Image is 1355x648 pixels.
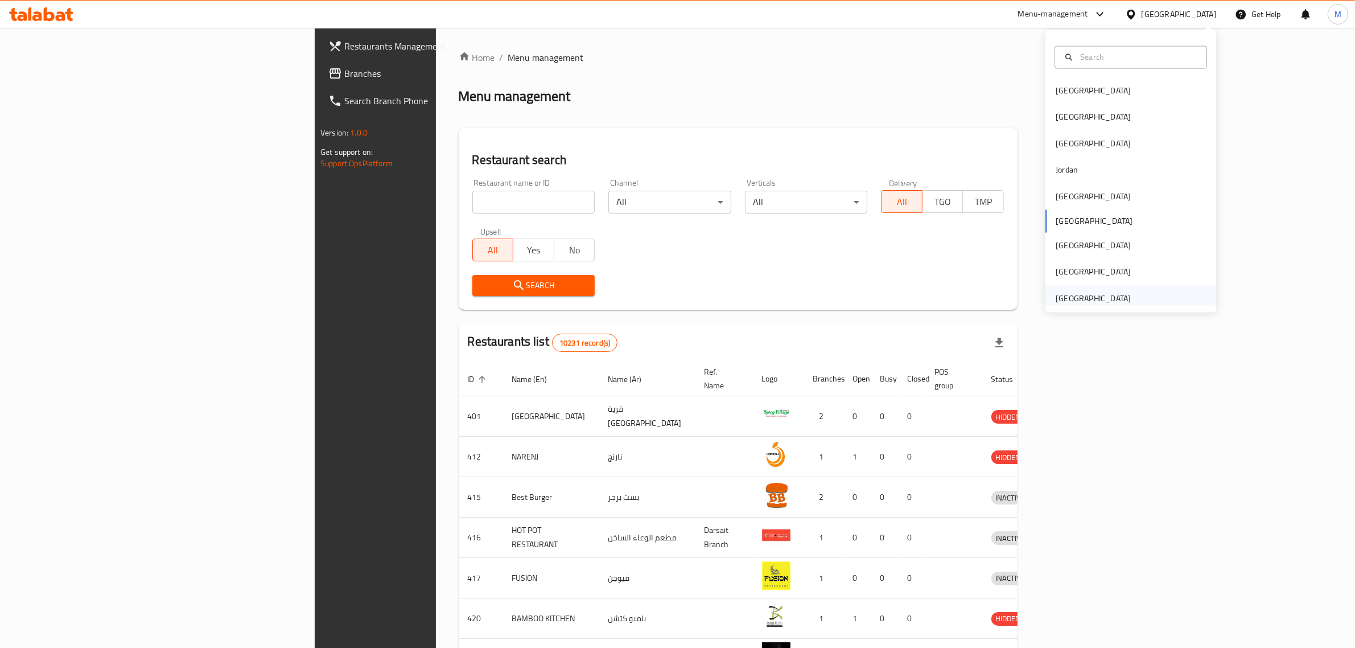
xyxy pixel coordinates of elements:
td: بامبو كتشن [599,598,695,639]
h2: Restaurants list [468,333,618,352]
img: Spicy Village [762,400,790,428]
span: Name (Ar) [608,372,657,386]
nav: breadcrumb [459,51,1018,64]
a: Branches [319,60,541,87]
td: Darsait Branch [695,518,753,558]
label: Upsell [480,227,501,235]
div: [GEOGRAPHIC_DATA] [1142,8,1217,20]
th: Closed [899,362,926,396]
td: 1 [804,598,844,639]
button: No [554,239,595,261]
div: [GEOGRAPHIC_DATA] [1056,292,1131,305]
td: فيوجن [599,558,695,598]
input: Search for restaurant name or ID.. [472,191,595,214]
td: 0 [871,558,899,598]
div: Menu-management [1018,7,1088,21]
span: M [1335,8,1341,20]
td: نارنج [599,437,695,477]
td: 0 [844,558,871,598]
button: All [472,239,514,261]
button: TGO [922,190,963,213]
span: Ref. Name [705,365,739,392]
img: FUSION [762,561,790,590]
td: قرية [GEOGRAPHIC_DATA] [599,396,695,437]
td: 0 [899,477,926,518]
td: BAMBOO KITCHEN [503,598,599,639]
span: 10231 record(s) [553,338,617,348]
div: All [745,191,868,214]
td: 1 [804,558,844,598]
span: Restaurants Management [344,39,532,53]
span: Search [481,278,586,293]
td: FUSION [503,558,599,598]
div: HIDDEN [991,612,1025,626]
div: [GEOGRAPHIC_DATA] [1056,240,1131,252]
span: INACTIVE [991,532,1030,545]
span: All [477,242,509,259]
td: Best Burger [503,477,599,518]
div: [GEOGRAPHIC_DATA] [1056,190,1131,203]
span: No [559,242,591,259]
td: 2 [804,396,844,437]
span: INACTIVE [991,572,1030,585]
button: Yes [513,239,554,261]
div: Total records count [552,334,617,352]
th: Branches [804,362,844,396]
td: 2 [804,477,844,518]
td: 0 [899,437,926,477]
div: All [608,191,731,214]
td: 0 [871,477,899,518]
span: Branches [344,67,532,80]
td: 0 [899,396,926,437]
img: NARENJ [762,440,790,469]
td: 0 [899,518,926,558]
div: Jordan [1056,164,1078,177]
a: Search Branch Phone [319,87,541,114]
td: 0 [871,518,899,558]
td: بست برجر [599,477,695,518]
td: 0 [871,598,899,639]
td: 1 [844,437,871,477]
span: HIDDEN [991,612,1025,625]
span: All [886,194,918,210]
td: NARENJ [503,437,599,477]
span: Version: [320,125,348,140]
td: 0 [871,437,899,477]
td: 0 [899,598,926,639]
span: TGO [927,194,959,210]
h2: Menu management [459,87,571,105]
td: HOT POT RESTAURANT [503,518,599,558]
td: 0 [899,558,926,598]
span: Get support on: [320,145,373,159]
div: INACTIVE [991,531,1030,545]
td: 0 [844,477,871,518]
span: POS group [935,365,969,392]
td: 0 [844,396,871,437]
span: TMP [967,194,999,210]
div: Export file [986,329,1013,356]
span: Name (En) [512,372,562,386]
span: ID [468,372,489,386]
button: All [881,190,922,213]
td: [GEOGRAPHIC_DATA] [503,396,599,437]
td: 1 [844,598,871,639]
div: [GEOGRAPHIC_DATA] [1056,137,1131,150]
span: 1.0.0 [350,125,368,140]
h2: Restaurant search [472,151,1004,169]
span: HIDDEN [991,411,1025,424]
td: مطعم الوعاء الساخن [599,518,695,558]
td: 1 [804,518,844,558]
div: INACTIVE [991,491,1030,505]
td: 0 [844,518,871,558]
a: Restaurants Management [319,32,541,60]
th: Busy [871,362,899,396]
input: Search [1076,51,1200,63]
img: HOT POT RESTAURANT [762,521,790,549]
th: Open [844,362,871,396]
span: HIDDEN [991,451,1025,464]
img: BAMBOO KITCHEN [762,602,790,630]
label: Delivery [889,179,917,187]
span: Yes [518,242,550,259]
